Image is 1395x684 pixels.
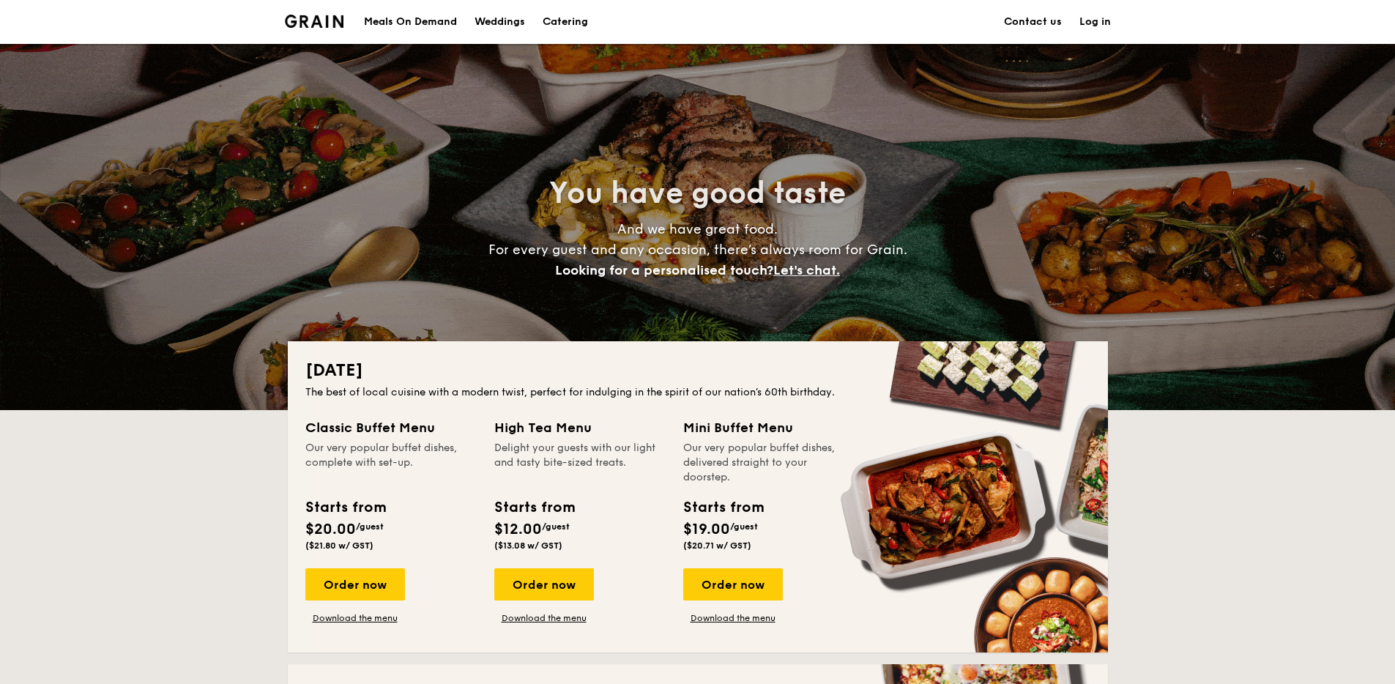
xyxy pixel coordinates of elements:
[305,497,385,518] div: Starts from
[285,15,344,28] a: Logotype
[494,540,562,551] span: ($13.08 w/ GST)
[356,521,384,532] span: /guest
[305,521,356,538] span: $20.00
[285,15,344,28] img: Grain
[683,417,855,438] div: Mini Buffet Menu
[683,568,783,601] div: Order now
[683,441,855,485] div: Our very popular buffet dishes, delivered straight to your doorstep.
[494,417,666,438] div: High Tea Menu
[494,441,666,485] div: Delight your guests with our light and tasty bite-sized treats.
[494,568,594,601] div: Order now
[305,359,1090,382] h2: [DATE]
[305,441,477,485] div: Our very popular buffet dishes, complete with set-up.
[305,540,373,551] span: ($21.80 w/ GST)
[683,540,751,551] span: ($20.71 w/ GST)
[683,497,763,518] div: Starts from
[773,262,840,278] span: Let's chat.
[542,521,570,532] span: /guest
[305,612,405,624] a: Download the menu
[305,417,477,438] div: Classic Buffet Menu
[683,521,730,538] span: $19.00
[305,385,1090,400] div: The best of local cuisine with a modern twist, perfect for indulging in the spirit of our nation’...
[494,521,542,538] span: $12.00
[305,568,405,601] div: Order now
[494,612,594,624] a: Download the menu
[683,612,783,624] a: Download the menu
[494,497,574,518] div: Starts from
[730,521,758,532] span: /guest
